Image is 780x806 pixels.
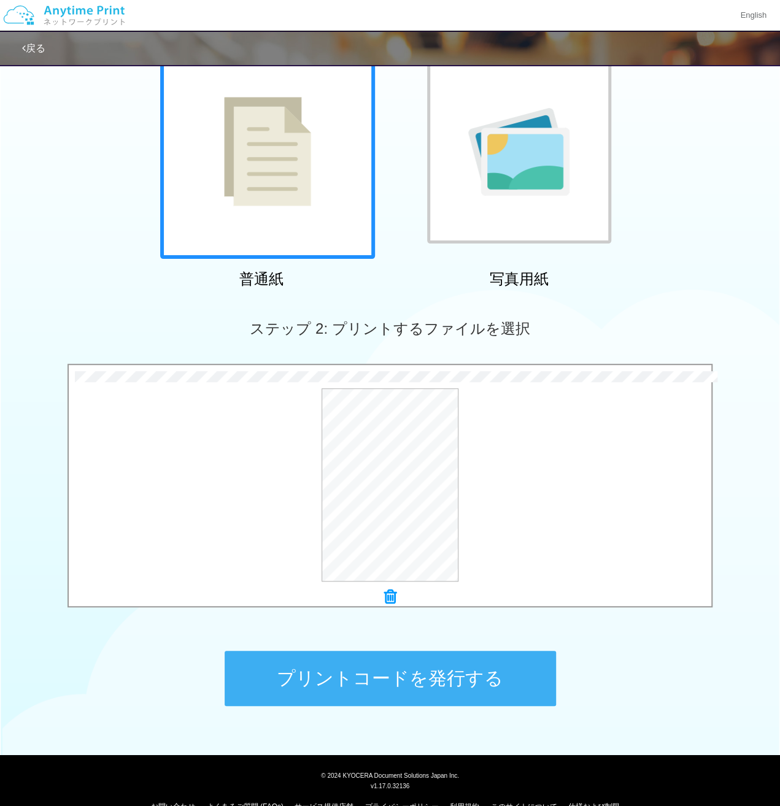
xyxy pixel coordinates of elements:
[321,771,459,779] span: © 2024 KYOCERA Document Solutions Japan Inc.
[154,271,369,287] h2: 普通紙
[224,97,311,206] img: plain-paper.png
[468,108,570,196] img: photo-paper.png
[412,271,627,287] h2: 写真用紙
[371,782,409,789] span: v1.17.0.32136
[250,320,530,337] span: ステップ 2: プリントするファイルを選択
[22,43,45,53] a: 戻る
[225,651,556,706] button: プリントコードを発行する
